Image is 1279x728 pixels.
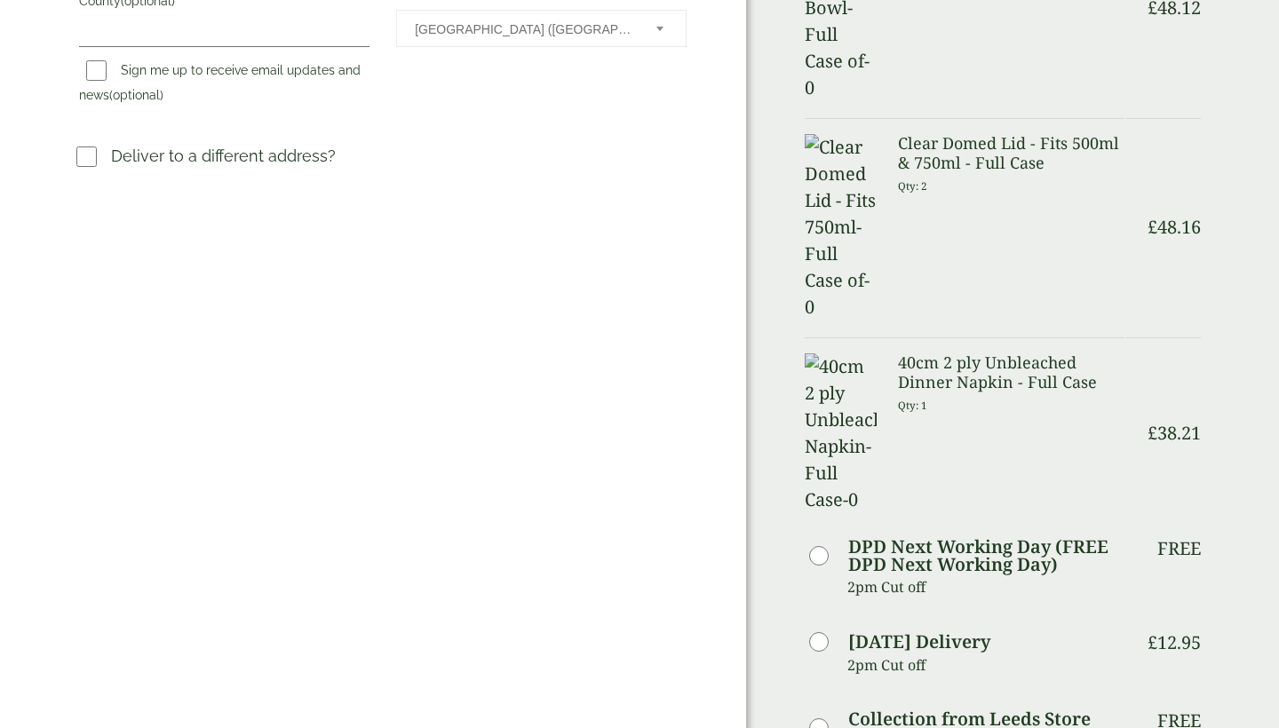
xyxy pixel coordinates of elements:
span: (optional) [109,88,163,102]
p: Deliver to a different address? [111,144,336,168]
span: United Kingdom (UK) [415,11,632,48]
label: [DATE] Delivery [848,633,990,651]
small: Qty: 1 [898,399,927,412]
label: DPD Next Working Day (FREE DPD Next Working Day) [848,538,1124,574]
p: 2pm Cut off [847,574,1124,600]
small: Qty: 2 [898,179,927,193]
bdi: 38.21 [1148,421,1201,445]
p: Free [1157,538,1201,559]
h3: 40cm 2 ply Unbleached Dinner Napkin - Full Case [898,353,1124,392]
h3: Clear Domed Lid - Fits 500ml & 750ml - Full Case [898,134,1124,172]
bdi: 48.16 [1148,215,1201,239]
span: £ [1148,630,1157,654]
span: £ [1148,215,1157,239]
bdi: 12.95 [1148,630,1201,654]
img: Clear Domed Lid - Fits 750ml-Full Case of-0 [805,134,877,320]
input: Sign me up to receive email updates and news(optional) [86,60,107,81]
img: 40cm 2 ply Unbleached Napkin-Full Case-0 [805,353,877,513]
label: Sign me up to receive email updates and news [79,63,361,107]
span: £ [1148,421,1157,445]
span: Country/Region [396,10,687,47]
p: 2pm Cut off [847,652,1124,678]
